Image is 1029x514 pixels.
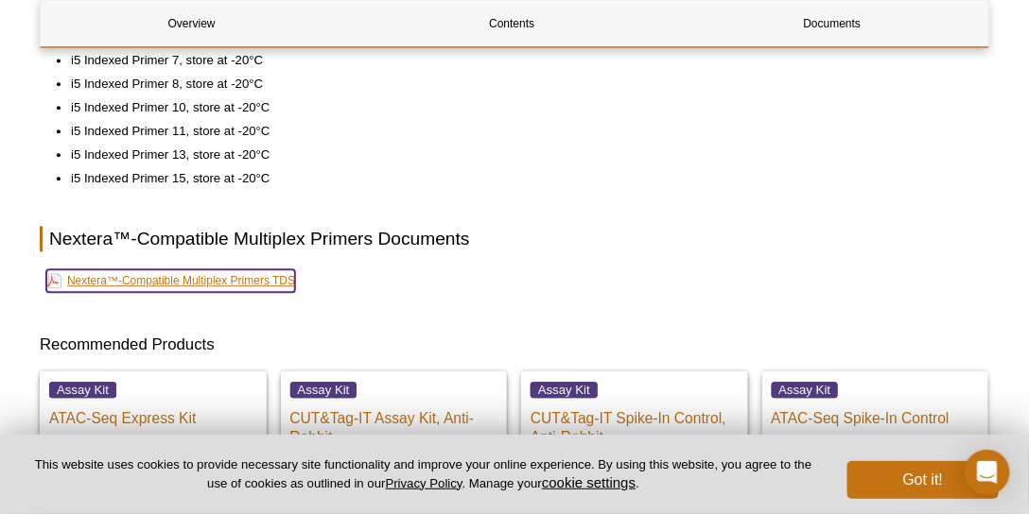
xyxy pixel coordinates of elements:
[49,382,116,398] span: Assay Kit
[542,474,636,490] button: cookie settings
[772,400,980,428] p: ATAC-Seq Spike-In Control
[386,476,462,490] a: Privacy Policy
[71,122,970,141] li: i5 Indexed Primer 11, store at -20°C
[281,370,508,466] a: Assay Kit CUT&Tag-IT Assay Kit, Anti-Rabbit
[521,370,748,466] a: Assay Kit CUT&Tag-IT Spike-In Control, Anti-Rabbit
[30,456,816,492] p: This website uses cookies to provide necessary site functionality and improve your online experie...
[40,334,989,356] h3: Recommended Products
[46,269,295,292] a: Nextera™-Compatible Multiplex Primers TDS
[41,1,342,46] a: Overview
[71,75,970,94] li: i5 Indexed Primer 8, store at -20°C
[531,382,598,398] span: Assay Kit
[290,400,498,447] p: CUT&Tag-IT Assay Kit, Anti-Rabbit
[40,370,267,466] a: Assay Kit ATAC-Seq Express Kit
[965,450,1010,495] div: Open Intercom Messenger
[71,146,970,164] li: i5 Indexed Primer 13, store at -20°C
[762,370,989,466] a: Assay Kit ATAC-Seq Spike-In Control
[49,400,257,428] p: ATAC-Seq Express Kit
[71,169,970,188] li: i5 Indexed Primer 15, store at -20°C
[40,226,989,251] h2: Nextera™-Compatible Multiplex Primers Documents
[531,400,739,447] p: CUT&Tag-IT Spike-In Control, Anti-Rabbit
[847,461,999,499] button: Got it!
[681,1,983,46] a: Documents
[290,382,358,398] span: Assay Kit
[71,51,970,70] li: i5 Indexed Primer 7, store at -20°C
[772,382,839,398] span: Assay Kit
[361,1,663,46] a: Contents
[71,98,970,117] li: i5 Indexed Primer 10, store at -20°C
